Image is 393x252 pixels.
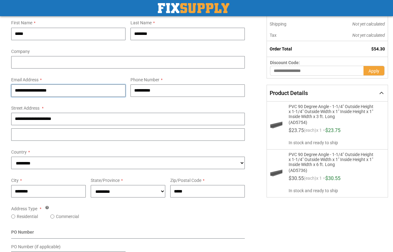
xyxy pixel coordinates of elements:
span: City [11,178,19,183]
span: First Name [11,20,32,25]
span: Phone Number [130,77,159,82]
span: PVC 90 Degree Angle - 1-1/4" Outside Height x 1-1/4" Outside Width x 1" Inside Height x 1" Inside... [289,104,375,119]
span: Product Details [270,90,308,96]
button: Apply [363,66,385,76]
span: (each) [304,128,316,136]
span: $23.75 [325,127,340,133]
span: PVC 90 Degree Angle - 1-1/4" Outside Height x 1-1/4" Outside Width x 1" Inside Height x 1" Inside... [289,152,375,167]
span: $30.55 [289,175,304,181]
label: Residential [17,213,38,220]
span: Discount Code: [270,60,300,65]
img: PVC 90 Degree Angle - 1-1/4" Outside Height x 1-1/4" Outside Width x 1" Inside Height x 1" Inside... [270,119,282,131]
span: $30.55 [325,175,340,181]
span: In stock and ready to ship [289,140,383,146]
span: State/Province [91,178,120,183]
a: store logo [158,3,229,13]
span: Street Address [11,106,39,111]
span: (AD5736) [289,167,375,173]
span: Zip/Postal Code [170,178,201,183]
span: Last Name [130,20,152,25]
span: Not yet calculated [352,21,385,26]
span: $54.30 [371,46,385,51]
span: In stock and ready to ship [289,188,383,194]
span: (AD5754) [289,119,375,125]
img: PVC 90 Degree Angle - 1-1/4" Outside Height x 1-1/4" Outside Width x 1" Inside Height x 1" Inside... [270,167,282,179]
span: $23.75 [289,127,304,133]
span: PO Number (if applicable) [11,244,61,249]
span: Email Address [11,77,39,82]
strong: Order Total [270,46,292,51]
span: Shipping [270,21,286,26]
span: x 1 = [316,176,325,183]
span: Address Type [11,206,37,211]
span: (each) [304,176,316,183]
span: Country [11,150,27,155]
th: Tax [267,30,321,41]
span: Apply [368,69,379,74]
div: PO Number [11,229,245,239]
label: Commercial [56,213,79,220]
span: x 1 = [316,128,325,136]
span: Company [11,49,30,54]
span: Not yet calculated [352,33,385,38]
img: Fix Industrial Supply [158,3,229,13]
